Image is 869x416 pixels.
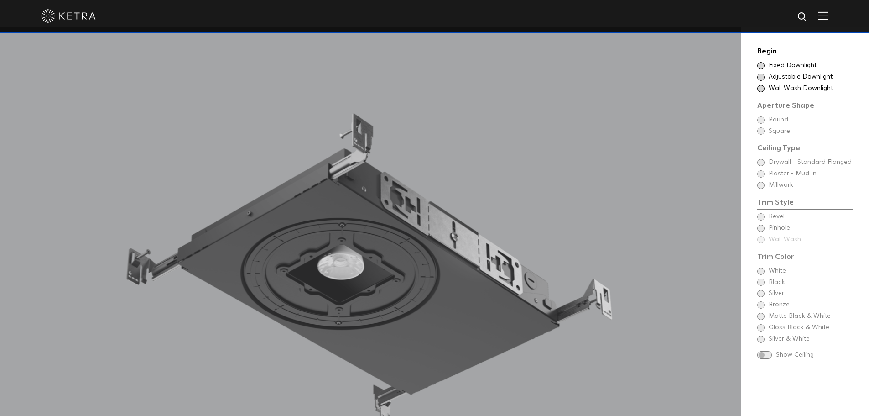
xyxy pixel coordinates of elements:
[818,11,828,20] img: Hamburger%20Nav.svg
[797,11,808,23] img: search icon
[769,84,852,93] span: Wall Wash Downlight
[769,73,852,82] span: Adjustable Downlight
[41,9,96,23] img: ketra-logo-2019-white
[776,351,853,360] span: Show Ceiling
[757,46,853,58] div: Begin
[769,61,852,70] span: Fixed Downlight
